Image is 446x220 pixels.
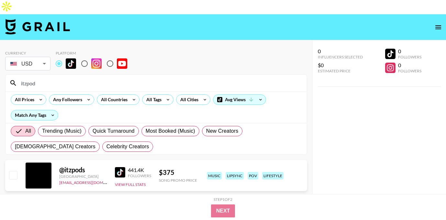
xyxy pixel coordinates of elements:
div: All Tags [142,95,163,104]
div: All Countries [97,95,129,104]
div: 0 [398,48,421,55]
span: New Creators [206,127,239,135]
div: Any Followers [49,95,84,104]
img: TikTok [66,58,76,69]
div: Followers [128,173,151,178]
div: [GEOGRAPHIC_DATA] [59,174,107,179]
img: Grail Talent [5,19,70,34]
div: Currency [5,51,50,55]
div: Song Promo Price [159,178,197,183]
div: Influencers Selected [318,55,363,59]
div: 0 [318,48,363,55]
div: Estimated Price [318,68,363,73]
div: lifestyle [262,172,284,179]
div: Followers [398,68,421,73]
a: [EMAIL_ADDRESS][DOMAIN_NAME] [59,179,124,185]
div: Step 1 of 2 [214,197,232,202]
div: All Cities [176,95,200,104]
div: All Prices [11,95,36,104]
button: Next [211,204,235,217]
span: Most Booked (Music) [146,127,195,135]
span: Trending (Music) [42,127,82,135]
div: Match Any Tags [11,110,58,120]
button: open drawer [432,21,445,34]
img: TikTok [115,167,125,177]
div: Avg Views [213,95,266,104]
div: Platform [56,51,132,55]
span: All [25,127,31,135]
input: Search by User Name [17,78,303,88]
iframe: Drift Widget Chat Controller [414,188,438,212]
img: Instagram [91,58,102,69]
div: $ 375 [159,168,197,177]
button: View Full Stats [115,182,146,187]
div: music [207,172,222,179]
img: YouTube [117,58,127,69]
div: $0 [318,62,363,68]
div: pov [248,172,258,179]
div: lipsync [226,172,244,179]
span: Celebrity Creators [106,143,149,151]
div: Followers [398,55,421,59]
div: 0 [398,62,421,68]
span: [DEMOGRAPHIC_DATA] Creators [15,143,95,151]
span: Quick Turnaround [93,127,135,135]
div: @ itzpods [59,166,107,174]
div: USD [6,58,49,69]
div: 441.4K [128,167,151,173]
